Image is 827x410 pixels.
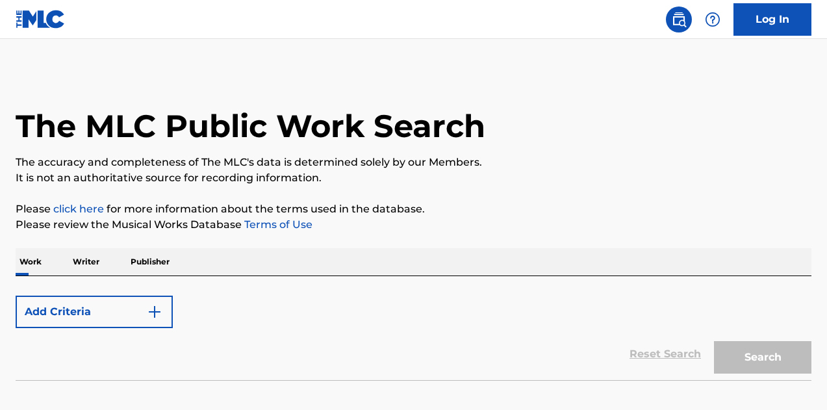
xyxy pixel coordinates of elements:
[53,203,104,215] a: click here
[127,248,173,275] p: Publisher
[671,12,687,27] img: search
[69,248,103,275] p: Writer
[700,6,726,32] div: Help
[16,170,811,186] p: It is not an authoritative source for recording information.
[147,304,162,320] img: 9d2ae6d4665cec9f34b9.svg
[16,296,173,328] button: Add Criteria
[242,218,312,231] a: Terms of Use
[733,3,811,36] a: Log In
[16,248,45,275] p: Work
[16,289,811,380] form: Search Form
[16,107,485,146] h1: The MLC Public Work Search
[16,10,66,29] img: MLC Logo
[666,6,692,32] a: Public Search
[16,201,811,217] p: Please for more information about the terms used in the database.
[705,12,720,27] img: help
[16,155,811,170] p: The accuracy and completeness of The MLC's data is determined solely by our Members.
[16,217,811,233] p: Please review the Musical Works Database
